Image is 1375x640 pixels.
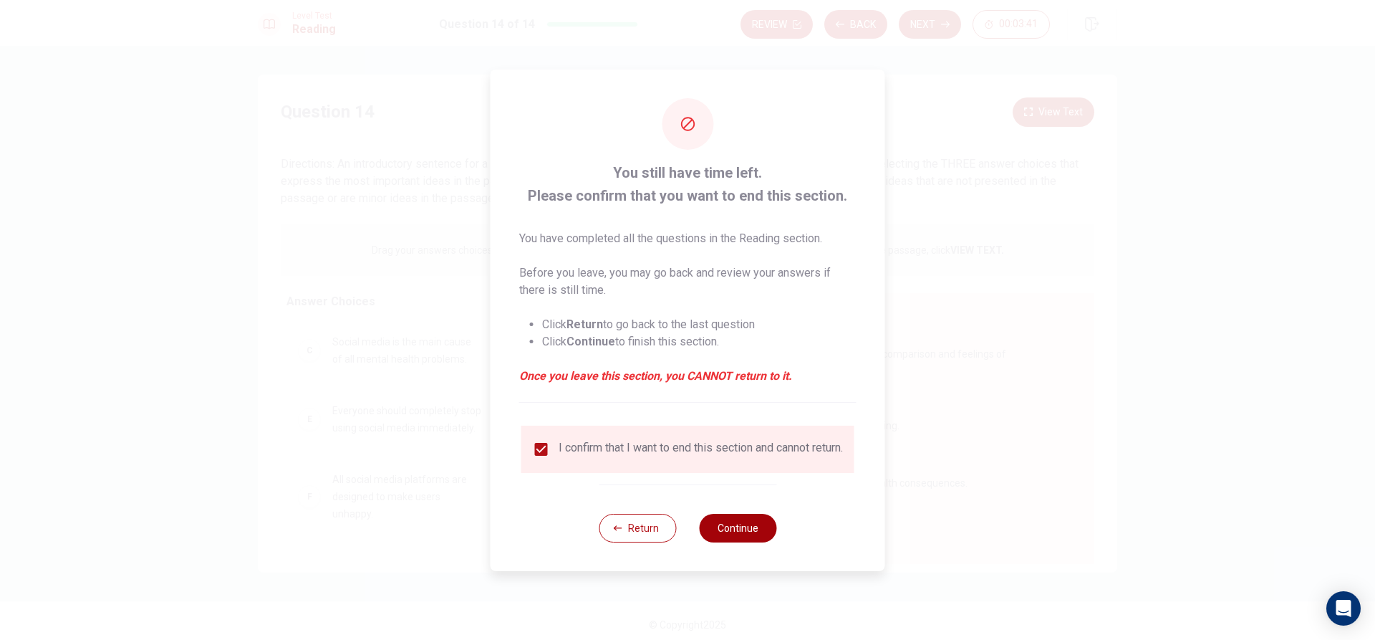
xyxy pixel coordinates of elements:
div: I confirm that I want to end this section and cannot return. [559,441,843,458]
li: Click to finish this section. [542,333,857,350]
button: Return [599,514,676,543]
button: Continue [699,514,776,543]
div: Open Intercom Messenger [1326,591,1361,626]
li: Click to go back to the last question [542,316,857,333]
strong: Return [566,317,603,331]
em: Once you leave this section, you CANNOT return to it. [519,368,857,385]
strong: Continue [566,335,615,348]
span: You still have time left. Please confirm that you want to end this section. [519,161,857,207]
p: You have completed all the questions in the Reading section. [519,230,857,247]
p: Before you leave, you may go back and review your answers if there is still time. [519,264,857,299]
